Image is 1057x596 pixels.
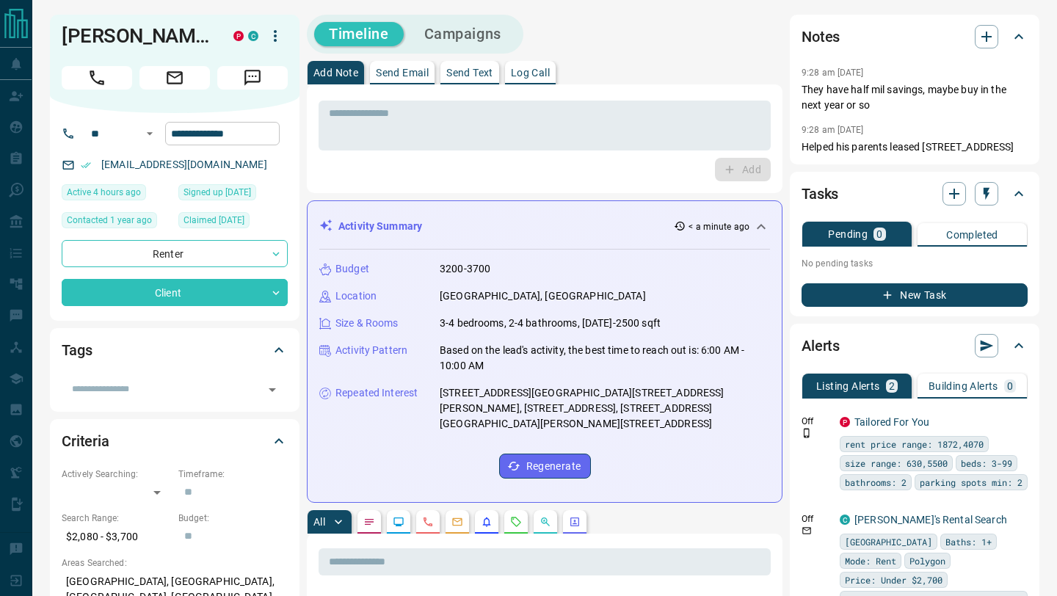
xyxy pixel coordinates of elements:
[802,526,812,536] svg: Email
[62,212,171,233] div: Mon Aug 28 2023
[248,31,258,41] div: condos.ca
[62,338,92,362] h2: Tags
[802,252,1028,275] p: No pending tasks
[62,184,171,205] div: Wed Aug 13 2025
[828,229,868,239] p: Pending
[802,512,831,526] p: Off
[178,468,288,481] p: Timeframe:
[338,219,422,234] p: Activity Summary
[689,220,749,233] p: < a minute ago
[451,516,463,528] svg: Emails
[178,212,288,233] div: Thu Feb 20 2025
[335,316,399,331] p: Size & Rooms
[889,381,895,391] p: 2
[920,475,1023,490] span: parking spots min: 2
[139,66,210,90] span: Email
[62,240,288,267] div: Renter
[816,381,880,391] p: Listing Alerts
[393,516,404,528] svg: Lead Browsing Activity
[178,512,288,525] p: Budget:
[81,160,91,170] svg: Email Verified
[945,534,992,549] span: Baths: 1+
[62,66,132,90] span: Call
[62,279,288,306] div: Client
[184,185,251,200] span: Signed up [DATE]
[62,24,211,48] h1: [PERSON_NAME]
[217,66,288,90] span: Message
[802,68,864,78] p: 9:28 am [DATE]
[845,456,948,470] span: size range: 630,5500
[845,553,896,568] span: Mode: Rent
[802,182,838,206] h2: Tasks
[845,573,942,587] span: Price: Under $2,700
[440,316,661,331] p: 3-4 bedrooms, 2-4 bathrooms, [DATE]-2500 sqft
[1007,381,1013,391] p: 0
[802,139,1028,155] p: Helped his parents leased [STREET_ADDRESS]
[313,68,358,78] p: Add Note
[802,283,1028,307] button: New Task
[262,379,283,400] button: Open
[62,525,171,549] p: $2,080 - $3,700
[62,468,171,481] p: Actively Searching:
[854,416,929,428] a: Tailored For You
[802,19,1028,54] div: Notes
[802,334,840,357] h2: Alerts
[178,184,288,205] div: Thu Sep 22 2022
[184,213,244,228] span: Claimed [DATE]
[802,82,1028,113] p: They have half mil savings, maybe buy in the next year or so
[845,475,907,490] span: bathrooms: 2
[376,68,429,78] p: Send Email
[363,516,375,528] svg: Notes
[319,213,770,240] div: Activity Summary< a minute ago
[845,534,932,549] span: [GEOGRAPHIC_DATA]
[422,516,434,528] svg: Calls
[67,185,141,200] span: Active 4 hours ago
[101,159,267,170] a: [EMAIL_ADDRESS][DOMAIN_NAME]
[141,125,159,142] button: Open
[335,343,407,358] p: Activity Pattern
[840,417,850,427] div: property.ca
[946,230,998,240] p: Completed
[410,22,516,46] button: Campaigns
[440,343,770,374] p: Based on the lead's activity, the best time to reach out is: 6:00 AM - 10:00 AM
[854,514,1007,526] a: [PERSON_NAME]'s Rental Search
[802,25,840,48] h2: Notes
[62,332,288,368] div: Tags
[540,516,551,528] svg: Opportunities
[802,328,1028,363] div: Alerts
[440,385,770,432] p: [STREET_ADDRESS][GEOGRAPHIC_DATA][STREET_ADDRESS][PERSON_NAME], [STREET_ADDRESS], [STREET_ADDRESS...
[335,288,377,304] p: Location
[876,229,882,239] p: 0
[499,454,591,479] button: Regenerate
[569,516,581,528] svg: Agent Actions
[961,456,1012,470] span: beds: 3-99
[481,516,493,528] svg: Listing Alerts
[67,213,152,228] span: Contacted 1 year ago
[802,176,1028,211] div: Tasks
[802,125,864,135] p: 9:28 am [DATE]
[440,261,490,277] p: 3200-3700
[62,556,288,570] p: Areas Searched:
[62,512,171,525] p: Search Range:
[62,429,109,453] h2: Criteria
[845,437,984,451] span: rent price range: 1872,4070
[233,31,244,41] div: property.ca
[840,515,850,525] div: condos.ca
[802,415,831,428] p: Off
[335,261,369,277] p: Budget
[909,553,945,568] span: Polygon
[802,428,812,438] svg: Push Notification Only
[511,68,550,78] p: Log Call
[440,288,646,304] p: [GEOGRAPHIC_DATA], [GEOGRAPHIC_DATA]
[314,22,404,46] button: Timeline
[929,381,998,391] p: Building Alerts
[313,517,325,527] p: All
[510,516,522,528] svg: Requests
[335,385,418,401] p: Repeated Interest
[62,424,288,459] div: Criteria
[446,68,493,78] p: Send Text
